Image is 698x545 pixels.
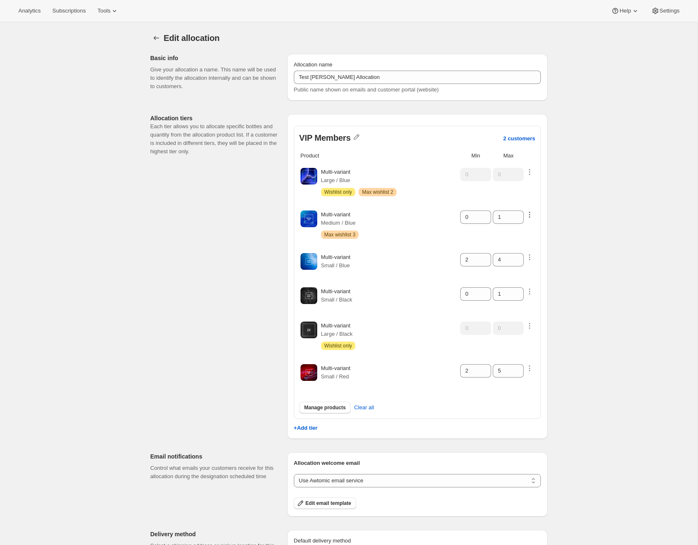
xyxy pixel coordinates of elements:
[294,86,439,93] span: Public name shown on emails and customer portal (website)
[150,32,162,44] button: Allocations
[660,8,680,14] span: Settings
[619,8,631,14] span: Help
[301,152,319,160] p: Product
[294,459,541,467] p: Allocation welcome email
[150,530,280,538] p: Delivery method
[164,33,220,43] span: Edit allocation
[97,8,110,14] span: Tools
[150,464,280,481] p: Control what emails your customers receive for this allocation during the designation scheduled time
[301,253,317,270] img: Multi-variant
[362,189,393,195] span: Max wishlist 2
[13,5,46,17] button: Analytics
[354,403,374,412] span: Clear all
[321,296,352,304] p: Small / Black
[47,5,91,17] button: Subscriptions
[321,330,356,338] p: Large / Black
[294,61,333,68] span: Allocation name
[321,287,352,296] p: Multi-variant
[349,399,379,416] button: Clear all
[321,261,351,270] p: Small / Blue
[324,189,352,195] span: Wishlist only
[299,402,351,413] button: Manage products
[52,8,86,14] span: Subscriptions
[294,537,351,544] span: Default delivery method
[321,219,359,227] p: Medium / Blue
[294,497,356,509] button: Edit email template
[301,322,317,338] img: Multi-variant
[503,133,535,144] button: 2 customers
[321,364,351,373] p: Multi-variant
[321,176,397,185] p: Large / Blue
[150,122,280,156] p: Each tier allows you to allocate specific bottles and quantity from the allocation product list. ...
[460,152,491,160] p: Min
[321,322,356,330] p: Multi-variant
[304,404,346,411] span: Manage products
[301,168,317,185] img: Multi-variant
[324,231,356,238] span: Max wishlist 3
[503,135,535,142] p: 2 customers
[321,373,351,381] p: Small / Red
[18,8,41,14] span: Analytics
[321,168,397,176] p: Multi-variant
[321,210,359,219] p: Multi-variant
[150,54,280,62] p: Basic info
[301,287,317,304] img: Multi-variant
[321,253,351,261] p: Multi-variant
[294,425,318,431] button: +Add tier
[301,210,317,227] img: Multi-variant
[150,66,280,91] p: Give your allocation a name. This name will be used to identify the allocation internally and can...
[306,500,351,507] span: Edit email template
[150,452,280,461] p: Email notifications
[92,5,124,17] button: Tools
[294,71,541,84] input: Example: Spring 2025
[646,5,685,17] button: Settings
[150,114,280,122] p: Allocation tiers
[301,364,317,381] img: Multi-variant
[324,342,352,349] span: Wishlist only
[299,133,351,144] span: VIP Members
[493,152,524,160] p: Max
[606,5,644,17] button: Help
